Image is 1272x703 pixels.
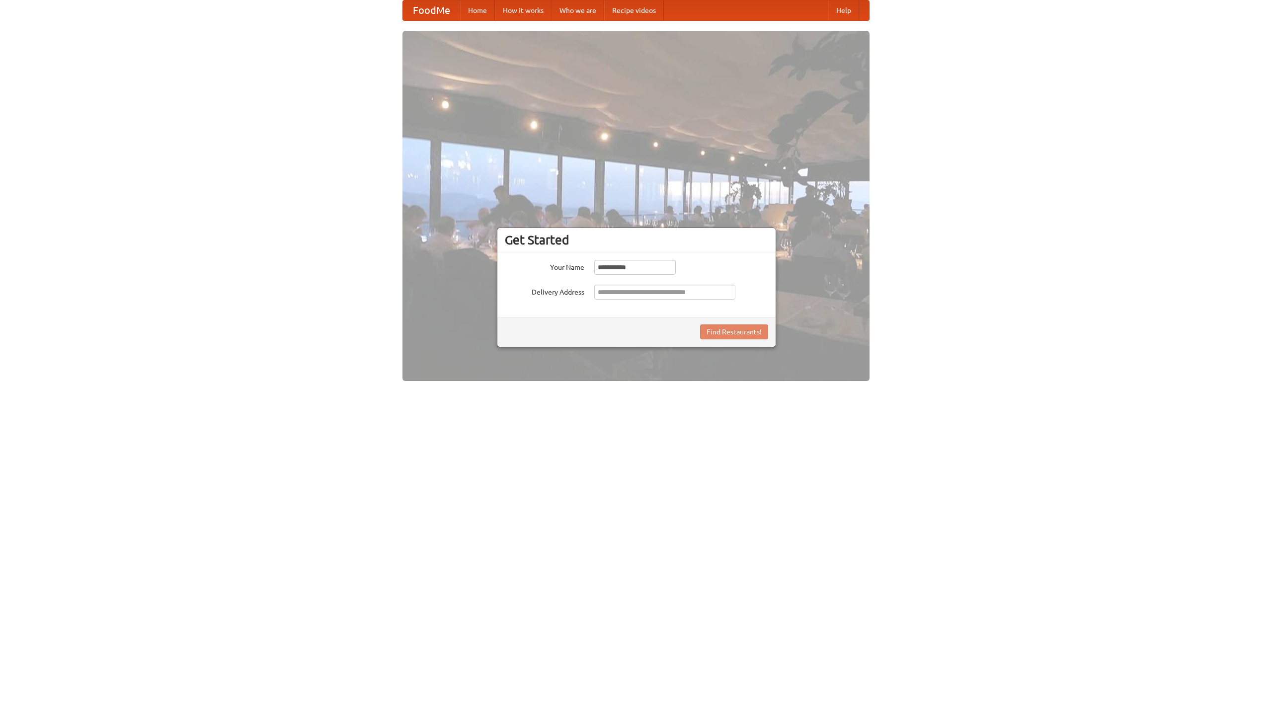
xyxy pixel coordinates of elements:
a: Recipe videos [604,0,664,20]
button: Find Restaurants! [700,324,768,339]
a: FoodMe [403,0,460,20]
a: Home [460,0,495,20]
h3: Get Started [505,233,768,247]
label: Your Name [505,260,584,272]
a: Who we are [552,0,604,20]
label: Delivery Address [505,285,584,297]
a: Help [828,0,859,20]
a: How it works [495,0,552,20]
